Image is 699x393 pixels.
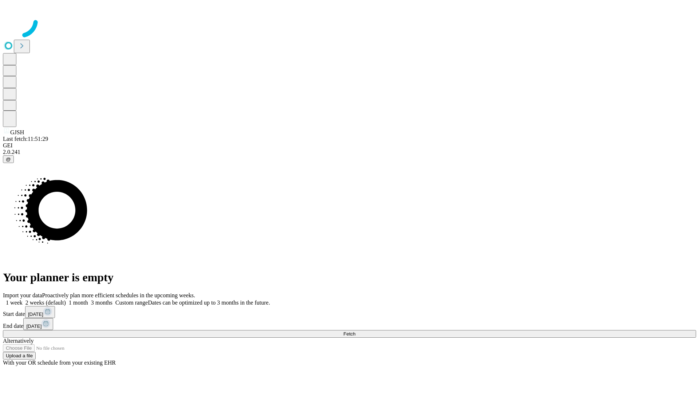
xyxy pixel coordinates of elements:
[3,149,696,155] div: 2.0.241
[3,136,48,142] span: Last fetch: 11:51:29
[343,331,355,337] span: Fetch
[69,299,88,306] span: 1 month
[3,155,14,163] button: @
[3,330,696,338] button: Fetch
[3,352,36,360] button: Upload a file
[3,360,116,366] span: With your OR schedule from your existing EHR
[3,292,42,298] span: Import your data
[10,129,24,135] span: GJSH
[23,318,53,330] button: [DATE]
[3,318,696,330] div: End date
[6,299,23,306] span: 1 week
[42,292,195,298] span: Proactively plan more efficient schedules in the upcoming weeks.
[25,306,55,318] button: [DATE]
[3,306,696,318] div: Start date
[28,311,43,317] span: [DATE]
[91,299,112,306] span: 3 months
[3,142,696,149] div: GEI
[3,271,696,284] h1: Your planner is empty
[115,299,148,306] span: Custom range
[26,323,42,329] span: [DATE]
[148,299,270,306] span: Dates can be optimized up to 3 months in the future.
[25,299,66,306] span: 2 weeks (default)
[3,338,33,344] span: Alternatively
[6,156,11,162] span: @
